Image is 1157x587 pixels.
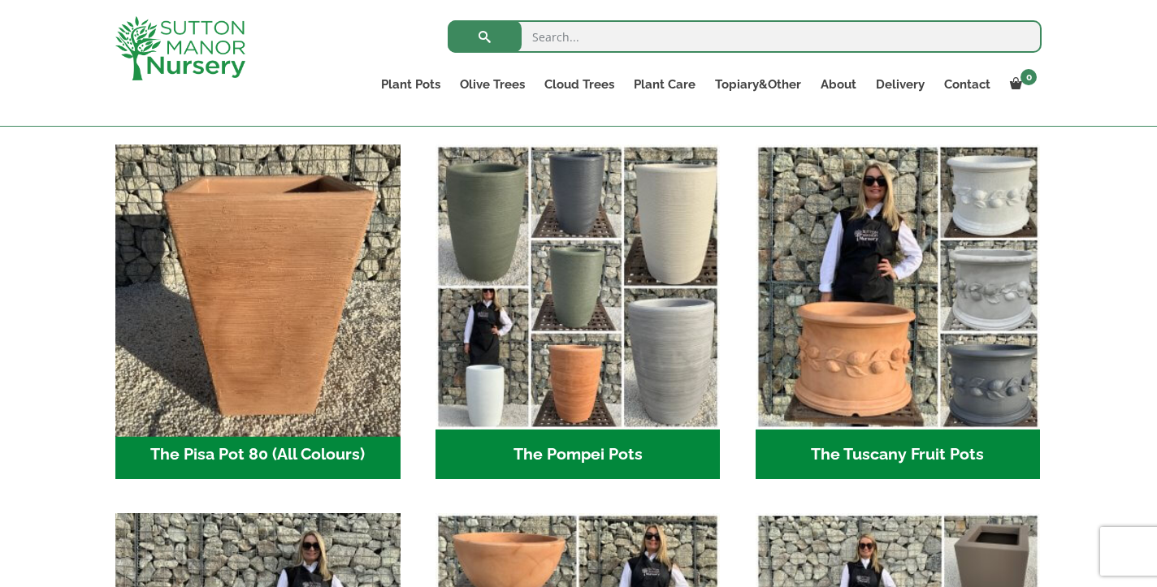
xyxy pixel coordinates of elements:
h2: The Pisa Pot 80 (All Colours) [115,429,401,480]
input: Search... [448,20,1042,53]
a: Cloud Trees [535,73,624,96]
h2: The Tuscany Fruit Pots [756,429,1041,480]
a: Plant Care [624,73,705,96]
a: Visit product category The Tuscany Fruit Pots [756,145,1041,479]
a: Plant Pots [371,73,450,96]
a: Visit product category The Pompei Pots [435,145,721,479]
img: The Pompei Pots [435,145,721,429]
a: Delivery [866,73,934,96]
a: About [811,73,866,96]
img: logo [115,16,245,80]
a: Topiary&Other [705,73,811,96]
img: The Pisa Pot 80 (All Colours) [108,138,407,437]
h2: The Pompei Pots [435,429,721,480]
a: Contact [934,73,1000,96]
a: 0 [1000,73,1042,96]
span: 0 [1020,69,1037,85]
a: Olive Trees [450,73,535,96]
a: Visit product category The Pisa Pot 80 (All Colours) [115,145,401,479]
img: The Tuscany Fruit Pots [756,145,1041,429]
